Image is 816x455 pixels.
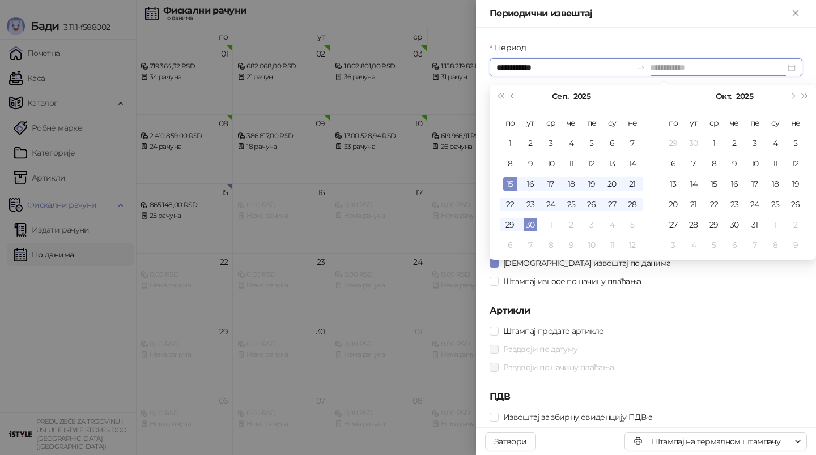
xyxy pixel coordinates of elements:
td: 2025-10-24 [745,194,765,214]
div: 10 [585,238,598,252]
button: Претходни месец (PageUp) [507,85,519,108]
td: 2025-10-03 [745,133,765,153]
td: 2025-09-15 [500,174,520,194]
td: 2025-11-07 [745,235,765,255]
div: 12 [626,238,639,252]
div: 20 [605,177,619,191]
td: 2025-09-12 [581,153,602,174]
th: не [622,113,643,133]
div: 26 [789,198,802,211]
th: ут [520,113,541,133]
div: 9 [524,157,537,170]
div: 16 [524,177,537,191]
div: 2 [728,136,741,150]
td: 2025-10-10 [581,235,602,255]
th: пе [745,113,765,133]
div: 4 [564,136,578,150]
div: 24 [748,198,762,211]
div: 9 [728,157,741,170]
div: 1 [707,136,721,150]
div: 19 [585,177,598,191]
span: to [636,63,645,72]
div: 5 [585,136,598,150]
td: 2025-10-04 [602,214,622,235]
div: 28 [687,218,700,231]
td: 2025-10-03 [581,214,602,235]
div: 26 [585,198,598,211]
td: 2025-09-16 [520,174,541,194]
div: 24 [544,198,558,211]
span: Раздвоји по начину плаћања [499,361,618,374]
div: 14 [626,157,639,170]
span: [DEMOGRAPHIC_DATA] извештај по данима [499,257,675,269]
div: 29 [503,218,517,231]
td: 2025-09-23 [520,194,541,214]
div: 3 [585,218,598,231]
div: 16 [728,177,741,191]
th: су [602,113,622,133]
th: че [561,113,581,133]
div: 29 [666,136,680,150]
td: 2025-10-04 [765,133,785,153]
div: 22 [707,198,721,211]
div: 7 [748,238,762,252]
td: 2025-09-11 [561,153,581,174]
div: 4 [768,136,782,150]
div: 21 [626,177,639,191]
td: 2025-10-08 [541,235,561,255]
button: Изабери месец [552,85,568,108]
td: 2025-10-12 [785,153,806,174]
td: 2025-10-08 [704,153,724,174]
div: 29 [707,218,721,231]
button: Претходна година (Control + left) [494,85,507,108]
div: 1 [768,218,782,231]
th: по [663,113,683,133]
th: пе [581,113,602,133]
div: 15 [707,177,721,191]
div: 13 [666,177,680,191]
td: 2025-11-05 [704,235,724,255]
div: 21 [687,198,700,211]
td: 2025-09-29 [663,133,683,153]
td: 2025-09-29 [500,214,520,235]
div: 8 [768,238,782,252]
div: 13 [605,157,619,170]
td: 2025-10-22 [704,194,724,214]
div: 18 [768,177,782,191]
td: 2025-10-02 [561,214,581,235]
div: 19 [789,177,802,191]
div: 27 [666,218,680,231]
td: 2025-09-26 [581,194,602,214]
div: 18 [564,177,578,191]
td: 2025-10-26 [785,194,806,214]
td: 2025-09-13 [602,153,622,174]
td: 2025-09-27 [602,194,622,214]
span: swap-right [636,63,645,72]
td: 2025-10-09 [724,153,745,174]
td: 2025-10-05 [622,214,643,235]
th: ут [683,113,704,133]
div: 27 [605,198,619,211]
td: 2025-10-05 [785,133,806,153]
td: 2025-10-11 [765,153,785,174]
td: 2025-09-22 [500,194,520,214]
th: не [785,113,806,133]
div: 11 [564,157,578,170]
td: 2025-09-17 [541,174,561,194]
th: ср [541,113,561,133]
div: 5 [789,136,802,150]
div: 2 [564,218,578,231]
button: Следећа година (Control + right) [799,85,811,108]
div: 3 [544,136,558,150]
div: 9 [564,238,578,252]
td: 2025-10-11 [602,235,622,255]
span: Извештај за збирну евиденцију ПДВ-а [499,411,657,423]
button: Следећи месец (PageDown) [786,85,798,108]
td: 2025-10-28 [683,214,704,235]
td: 2025-10-10 [745,153,765,174]
td: 2025-10-18 [765,174,785,194]
div: 22 [503,198,517,211]
td: 2025-11-01 [765,214,785,235]
div: 2 [524,136,537,150]
div: 5 [707,238,721,252]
